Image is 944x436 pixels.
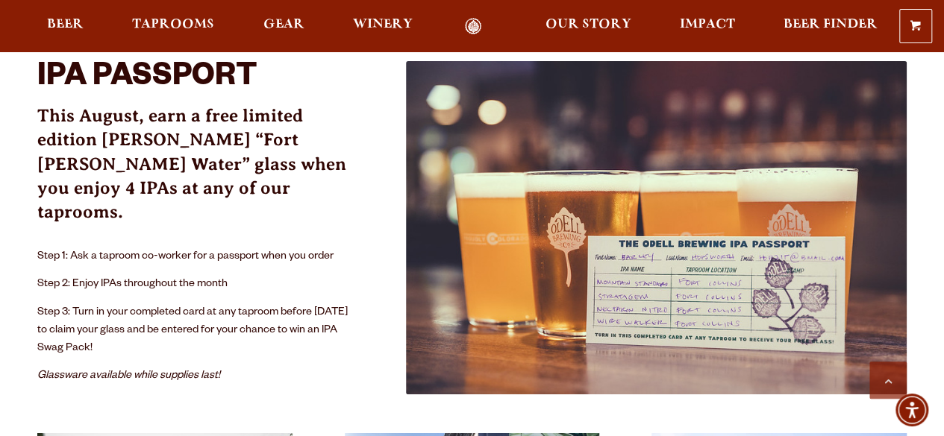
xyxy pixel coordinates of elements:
[774,18,887,35] a: Beer Finder
[47,19,84,31] span: Beer
[343,18,422,35] a: Winery
[784,19,878,31] span: Beer Finder
[869,361,907,399] a: Scroll to top
[37,370,220,382] em: Glassware available while supplies last!
[37,303,354,357] p: Step 3: Turn in your completed card at any taproom before [DATE] to claim your glass and be enter...
[37,275,354,293] p: Step 2: Enjoy IPAs throughout the month
[37,104,354,241] h3: This August, earn a free limited edition [PERSON_NAME] “Fort [PERSON_NAME] Water” glass when you ...
[446,18,501,35] a: Odell Home
[122,18,224,35] a: Taprooms
[536,18,641,35] a: Our Story
[670,18,745,35] a: Impact
[406,61,907,395] img: 54687565718_163844c287_c
[254,18,314,35] a: Gear
[37,61,354,97] h2: IPA PASSPORT
[132,19,214,31] span: Taprooms
[37,247,354,265] p: Step 1: Ask a taproom co-worker for a passport when you order
[895,394,928,426] div: Accessibility Menu
[37,18,93,35] a: Beer
[263,19,304,31] span: Gear
[353,19,413,31] span: Winery
[546,19,631,31] span: Our Story
[680,19,735,31] span: Impact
